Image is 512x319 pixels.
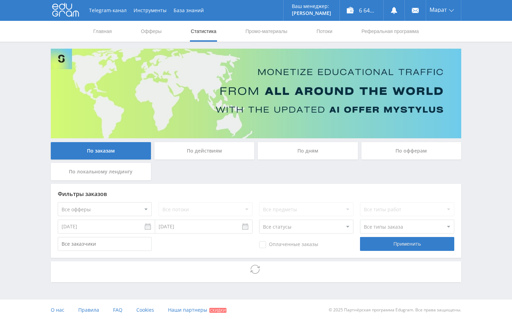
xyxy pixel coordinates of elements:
[190,21,217,42] a: Статистика
[430,7,447,13] span: Марат
[51,306,64,313] span: О нас
[258,142,358,159] div: По дням
[78,306,99,313] span: Правила
[292,10,331,16] p: [PERSON_NAME]
[361,142,462,159] div: По офферам
[140,21,162,42] a: Офферы
[136,306,154,313] span: Cookies
[168,306,207,313] span: Наши партнеры
[360,237,454,251] div: Применить
[113,306,122,313] span: FAQ
[154,142,255,159] div: По действиям
[209,308,226,313] span: Скидки
[51,163,151,180] div: По локальному лендингу
[58,237,152,251] input: Все заказчики
[292,3,331,9] p: Ваш менеджер:
[58,191,454,197] div: Фильтры заказов
[361,21,419,42] a: Реферальная программа
[259,241,318,248] span: Оплаченные заказы
[245,21,288,42] a: Промо-материалы
[51,142,151,159] div: По заказам
[316,21,333,42] a: Потоки
[51,49,461,138] img: Banner
[93,21,112,42] a: Главная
